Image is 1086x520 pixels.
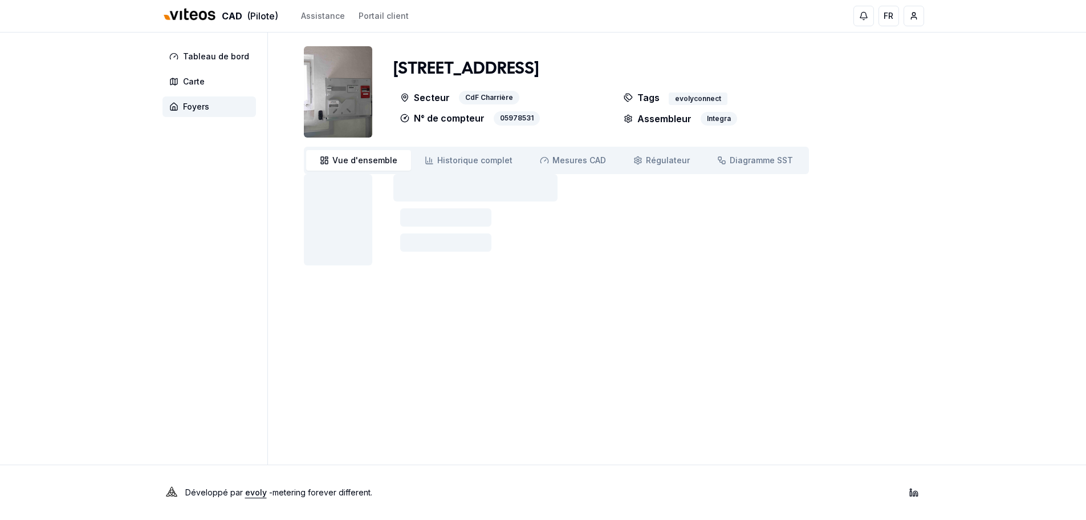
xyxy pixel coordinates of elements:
[162,46,261,67] a: Tableau de bord
[884,10,893,22] span: FR
[703,150,807,171] a: Diagramme SST
[162,71,261,92] a: Carte
[162,483,181,502] img: Evoly Logo
[730,155,793,166] span: Diagramme SST
[624,91,660,105] p: Tags
[400,91,450,105] p: Secteur
[359,10,409,22] a: Portail client
[552,155,606,166] span: Mesures CAD
[222,9,242,23] span: CAD
[620,150,703,171] a: Régulateur
[669,92,727,105] div: evolyconnect
[393,59,539,79] h1: [STREET_ADDRESS]
[301,10,345,22] a: Assistance
[183,76,205,87] span: Carte
[306,150,411,171] a: Vue d'ensemble
[245,487,267,497] a: evoly
[332,155,397,166] span: Vue d'ensemble
[304,46,372,138] img: unit Image
[878,6,899,26] button: FR
[624,112,692,126] p: Assembleur
[162,1,217,29] img: Viteos - CAD Logo
[247,9,278,23] span: (Pilote)
[646,155,690,166] span: Régulateur
[701,112,737,126] div: Integra
[494,111,540,126] div: 05978531
[162,4,278,29] a: CAD(Pilote)
[526,150,620,171] a: Mesures CAD
[183,101,209,112] span: Foyers
[437,155,513,166] span: Historique complet
[183,51,249,62] span: Tableau de bord
[411,150,526,171] a: Historique complet
[162,96,261,117] a: Foyers
[459,91,519,105] div: CdF Charrière
[400,111,485,126] p: N° de compteur
[185,485,372,501] p: Développé par - metering forever different .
